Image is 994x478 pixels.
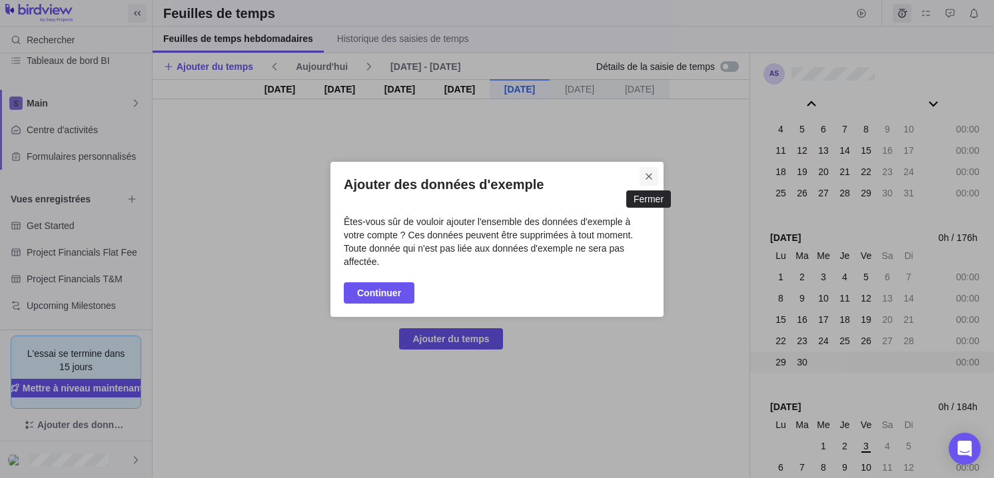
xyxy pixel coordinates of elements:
div: Open Intercom Messenger [949,433,981,465]
div: Ajouter des données d'exemple [330,162,664,317]
div: Fermer [634,194,664,204]
span: Continuer [357,285,401,301]
span: Continuer [344,282,414,304]
h2: Ajouter des données d'exemple [344,175,650,194]
span: Fermer [640,167,658,186]
div: Êtes-vous sûr de vouloir ajouter l'ensemble des données d'exemple à votre compte ? Ces données pe... [344,215,650,268]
